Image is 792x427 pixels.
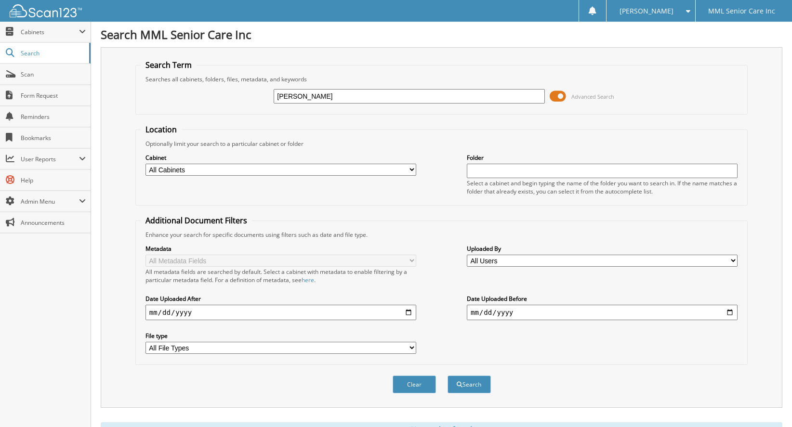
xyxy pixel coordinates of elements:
label: Date Uploaded After [145,295,416,303]
button: Search [448,375,491,393]
h1: Search MML Senior Care Inc [101,26,782,42]
span: Reminders [21,113,86,121]
legend: Additional Document Filters [141,215,252,226]
label: Uploaded By [467,245,738,253]
label: File type [145,332,416,340]
span: Bookmarks [21,134,86,142]
a: here [302,276,314,284]
legend: Search Term [141,60,197,70]
label: Cabinet [145,154,416,162]
span: Form Request [21,91,86,100]
span: Advanced Search [571,93,614,100]
div: Searches all cabinets, folders, files, metadata, and keywords [141,75,743,83]
button: Clear [393,375,436,393]
span: MML Senior Care Inc [708,8,775,14]
label: Folder [467,154,738,162]
span: Admin Menu [21,197,79,206]
div: All metadata fields are searched by default. Select a cabinet with metadata to enable filtering b... [145,268,416,284]
div: Enhance your search for specific documents using filters such as date and file type. [141,231,743,239]
label: Metadata [145,245,416,253]
span: Scan [21,70,86,78]
span: Help [21,176,86,184]
span: [PERSON_NAME] [620,8,673,14]
img: scan123-logo-white.svg [10,4,82,17]
label: Date Uploaded Before [467,295,738,303]
legend: Location [141,124,182,135]
input: start [145,305,416,320]
div: Optionally limit your search to a particular cabinet or folder [141,140,743,148]
span: Search [21,49,84,57]
span: User Reports [21,155,79,163]
span: Cabinets [21,28,79,36]
div: Select a cabinet and begin typing the name of the folder you want to search in. If the name match... [467,179,738,195]
span: Announcements [21,219,86,227]
input: end [467,305,738,320]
